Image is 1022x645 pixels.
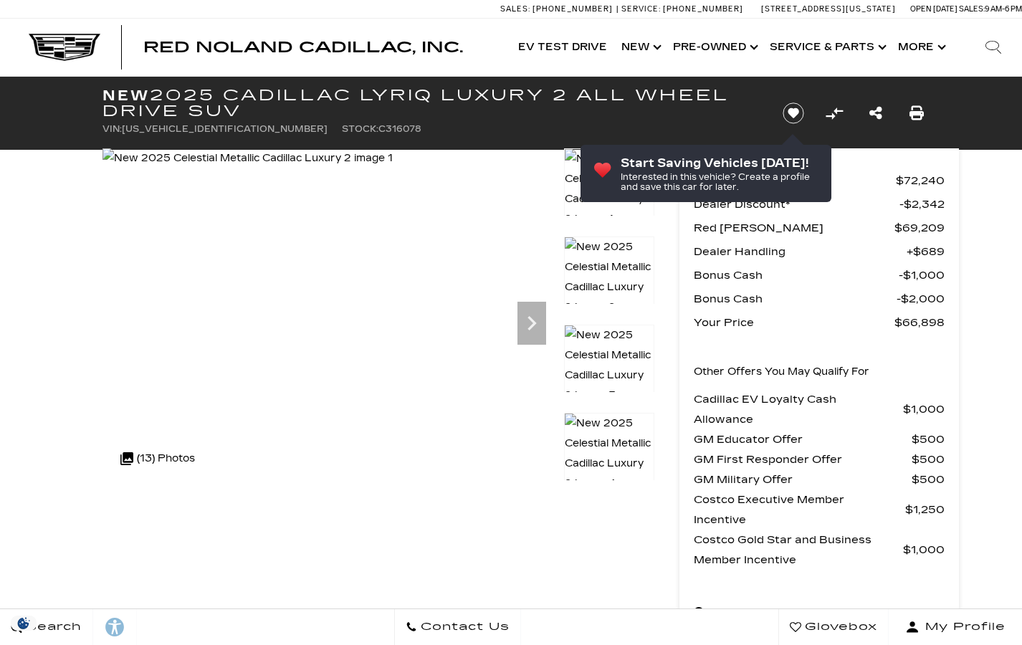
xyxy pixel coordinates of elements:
span: $2,342 [899,194,945,214]
span: $500 [912,469,945,489]
span: VIN: [102,124,122,134]
span: $500 [912,429,945,449]
a: Glovebox [778,609,889,645]
a: GM Military Offer $500 [694,469,945,489]
a: New [614,19,666,76]
span: My Profile [920,617,1006,637]
span: $689 [907,242,945,262]
a: Sales: [PHONE_NUMBER] [500,5,616,13]
div: Next [517,302,546,345]
a: Dealer Handling $689 [694,242,945,262]
span: Contact Us [417,617,510,637]
h1: 2025 Cadillac LYRIQ Luxury 2 All Wheel Drive SUV [102,87,758,119]
a: Contact Us [394,609,521,645]
a: Red [PERSON_NAME] $69,209 [694,218,945,238]
a: Red Noland Cadillac, Inc. [143,40,463,54]
div: (13) Photos [113,441,202,476]
img: Opt-Out Icon [7,616,40,631]
span: MSRP [694,171,896,191]
img: New 2025 Celestial Metallic Cadillac Luxury 2 image 3 [564,325,654,406]
a: Service: [PHONE_NUMBER] [616,5,747,13]
a: Service & Parts [763,19,891,76]
button: Save vehicle [778,102,809,125]
img: New 2025 Celestial Metallic Cadillac Luxury 2 image 1 [102,148,393,168]
span: $2,000 [897,289,945,309]
span: Open [DATE] [910,4,957,14]
span: GM First Responder Offer [694,449,912,469]
span: $69,209 [894,218,945,238]
span: $1,000 [903,540,945,560]
a: Pre-Owned [666,19,763,76]
span: Sales: [500,4,530,14]
span: Bonus Cash [694,265,899,285]
a: EV Test Drive [511,19,614,76]
span: Service: [621,4,661,14]
button: More [891,19,950,76]
span: [PHONE_NUMBER] [533,4,613,14]
span: Costco Executive Member Incentive [694,489,905,530]
button: Compare Vehicle [823,102,845,124]
strong: New [102,87,150,104]
a: Dealer Discount* $2,342 [694,194,945,214]
span: $1,000 [899,265,945,285]
span: [PHONE_NUMBER] [663,4,743,14]
span: GM Educator Offer [694,429,912,449]
iframe: Watch videos, learn about new EV models, and find the right one for you! [102,487,654,594]
span: Dealer Handling [694,242,907,262]
a: Share this New 2025 Cadillac LYRIQ Luxury 2 All Wheel Drive SUV [869,103,882,123]
span: Stock: [342,124,378,134]
a: Bonus Cash $1,000 [694,265,945,285]
span: Red [PERSON_NAME] [694,218,894,238]
span: $500 [912,449,945,469]
span: Glovebox [801,617,877,637]
span: Search [22,617,82,637]
a: GM Educator Offer $500 [694,429,945,449]
span: GM Military Offer [694,469,912,489]
img: Cadillac Dark Logo with Cadillac White Text [29,34,100,61]
a: Costco Gold Star and Business Member Incentive $1,000 [694,530,945,570]
span: Costco Gold Star and Business Member Incentive [694,530,903,570]
button: Open user profile menu [889,609,1022,645]
a: Bonus Cash $2,000 [694,289,945,309]
a: Costco Executive Member Incentive $1,250 [694,489,945,530]
a: Your Price $66,898 [694,312,945,333]
span: $1,000 [903,399,945,419]
span: Sales: [959,4,985,14]
section: Click to Open Cookie Consent Modal [7,616,40,631]
span: Your Price [694,312,894,333]
img: New 2025 Celestial Metallic Cadillac Luxury 2 image 2 [564,236,654,318]
p: Other Offers You May Qualify For [694,362,869,382]
img: New 2025 Celestial Metallic Cadillac Luxury 2 image 1 [564,148,654,230]
a: [STREET_ADDRESS][US_STATE] [761,4,896,14]
a: MSRP $72,240 [694,171,945,191]
a: Print this New 2025 Cadillac LYRIQ Luxury 2 All Wheel Drive SUV [909,103,924,123]
span: Bonus Cash [694,289,897,309]
span: [US_VEHICLE_IDENTIFICATION_NUMBER] [122,124,328,134]
span: $1,250 [905,500,945,520]
span: 9 AM-6 PM [985,4,1022,14]
span: $72,240 [896,171,945,191]
span: C316078 [378,124,421,134]
a: GM First Responder Offer $500 [694,449,945,469]
span: Cadillac EV Loyalty Cash Allowance [694,389,903,429]
img: New 2025 Celestial Metallic Cadillac Luxury 2 image 4 [564,413,654,494]
a: Details [694,603,945,623]
span: $66,898 [894,312,945,333]
span: Dealer Discount* [694,194,899,214]
a: Cadillac EV Loyalty Cash Allowance $1,000 [694,389,945,429]
span: Red Noland Cadillac, Inc. [143,39,463,56]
